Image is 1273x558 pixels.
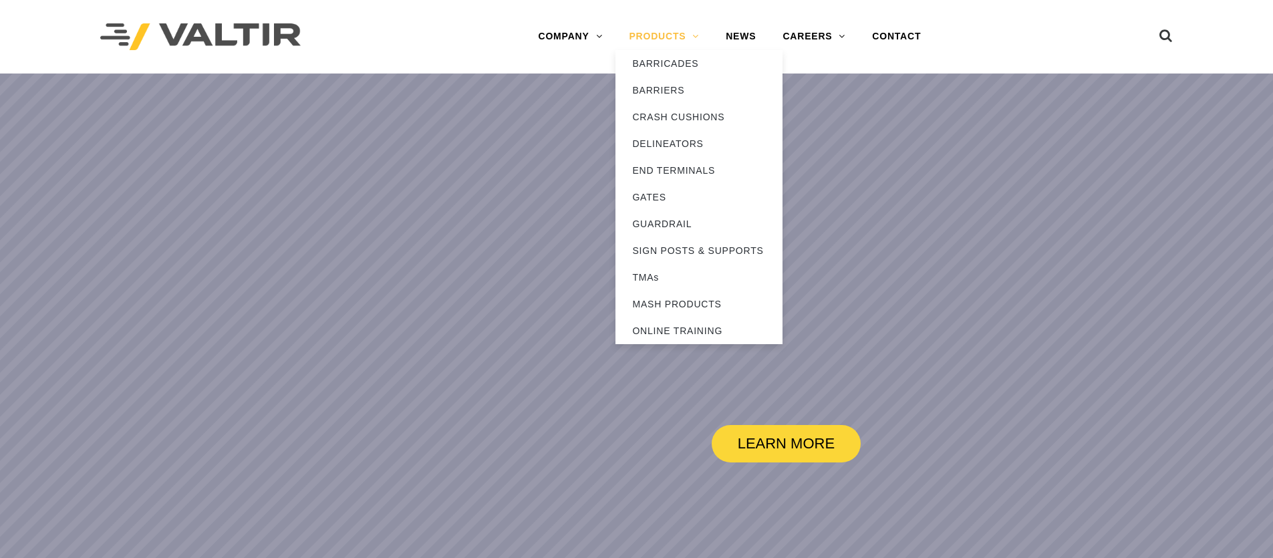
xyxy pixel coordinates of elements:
[615,104,783,130] a: CRASH CUSHIONS
[712,23,769,50] a: NEWS
[615,264,783,291] a: TMAs
[615,77,783,104] a: BARRIERS
[615,291,783,317] a: MASH PRODUCTS
[615,317,783,344] a: ONLINE TRAINING
[859,23,934,50] a: CONTACT
[525,23,615,50] a: COMPANY
[615,237,783,264] a: SIGN POSTS & SUPPORTS
[615,211,783,237] a: GUARDRAIL
[100,23,301,51] img: Valtir
[615,184,783,211] a: GATES
[615,130,783,157] a: DELINEATORS
[615,157,783,184] a: END TERMINALS
[615,23,712,50] a: PRODUCTS
[712,425,861,462] a: LEARN MORE
[615,50,783,77] a: BARRICADES
[769,23,859,50] a: CAREERS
